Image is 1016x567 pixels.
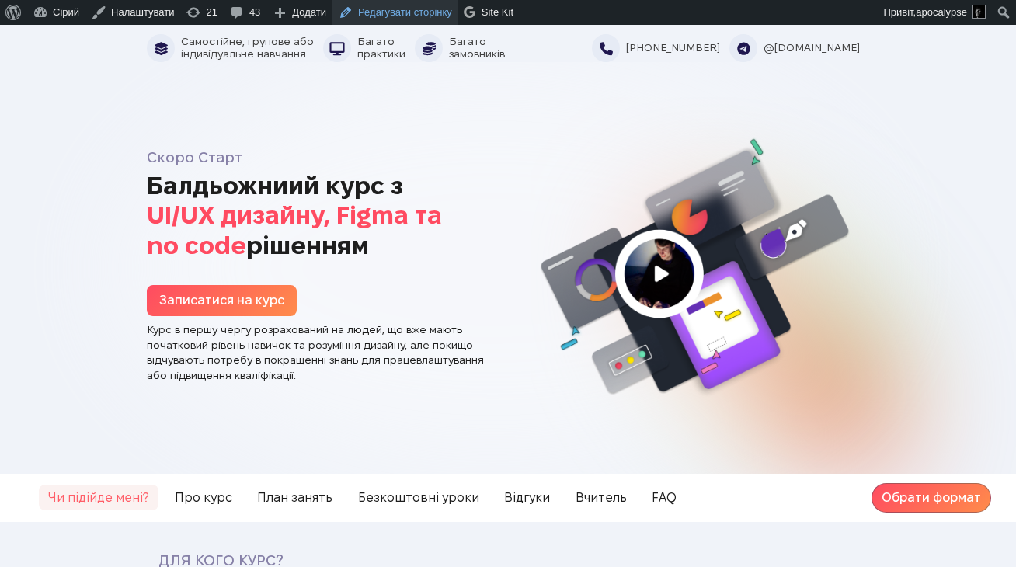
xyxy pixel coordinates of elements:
h5: Скоро Старт [147,150,496,165]
span: apocalypse [916,6,967,18]
a: Записатися на курс [147,285,297,316]
li: Багато практики [323,34,415,62]
span: Про курс [165,485,242,510]
mark: UI/UX дизайну, Figma та no code [147,201,442,258]
a: Чи підійде мені? [39,489,158,507]
a: План занять [248,489,342,507]
li: @[DOMAIN_NAME] [729,34,869,62]
a: Обрати формат [872,483,991,513]
a: Безкоштовні уроки [349,489,489,507]
li: [PHONE_NUMBER] [592,34,729,62]
span: Відгуки [495,485,559,510]
span: FAQ [642,485,686,510]
span: План занять [248,485,342,510]
span: Вчитель [566,485,636,510]
li: Самостійне, групове або індивідуальне навчання [147,34,323,62]
li: Багато замовників [415,34,514,62]
a: Відгуки [495,489,559,507]
p: Курс в першу чергу розрахований на людей, що вже мають початковий рівень навичок та розуміння диз... [147,322,496,383]
h1: Балдьожниий курс з рішенням [147,171,496,260]
a: Про курс [165,489,242,507]
span: Безкоштовні уроки [349,485,489,510]
span: Чи підійде мені? [39,485,158,510]
span: Site Kit [482,6,513,18]
a: FAQ [642,489,686,507]
a: Вчитель [566,489,636,507]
